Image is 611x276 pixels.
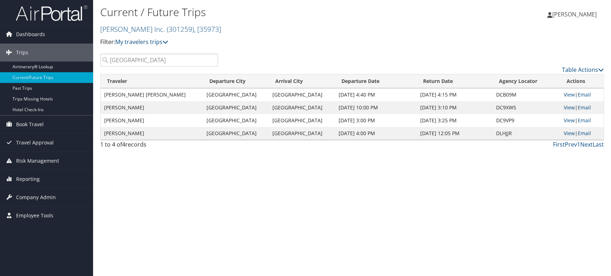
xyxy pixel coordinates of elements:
a: [PERSON_NAME] Inc. [100,24,221,34]
td: [DATE] 12:05 PM [417,127,493,140]
a: Last [593,141,604,148]
td: DCB09M [493,88,560,101]
th: Departure City: activate to sort column ascending [203,74,269,88]
span: 4 [122,141,125,148]
a: View [564,117,575,124]
td: | [560,101,603,114]
td: [DATE] 3:00 PM [335,114,417,127]
span: Book Travel [16,115,44,133]
td: | [560,127,603,140]
p: Filter: [100,38,436,47]
span: Travel Approval [16,134,54,152]
td: [PERSON_NAME] [101,127,203,140]
td: | [560,114,603,127]
td: DLHJJR [493,127,560,140]
th: Return Date: activate to sort column ascending [417,74,493,88]
td: DC9VP9 [493,114,560,127]
td: | [560,88,603,101]
th: Traveler: activate to sort column ascending [101,74,203,88]
td: [DATE] 4:40 PM [335,88,417,101]
a: Prev [565,141,577,148]
td: [GEOGRAPHIC_DATA] [269,88,335,101]
th: Arrival City: activate to sort column ascending [269,74,335,88]
td: [GEOGRAPHIC_DATA] [203,127,269,140]
a: View [564,130,575,137]
span: Employee Tools [16,207,53,225]
td: [PERSON_NAME] [101,101,203,114]
span: , [ 35973 ] [194,24,221,34]
td: [DATE] 3:25 PM [417,114,493,127]
span: Dashboards [16,25,45,43]
th: Departure Date: activate to sort column descending [335,74,417,88]
td: [GEOGRAPHIC_DATA] [203,88,269,101]
a: Next [580,141,593,148]
td: [GEOGRAPHIC_DATA] [269,127,335,140]
a: Table Actions [562,66,604,74]
span: [PERSON_NAME] [552,10,597,18]
input: Search Traveler or Arrival City [100,54,218,66]
td: [GEOGRAPHIC_DATA] [203,101,269,114]
img: airportal-logo.png [16,5,87,21]
span: Company Admin [16,188,56,206]
span: Trips [16,44,28,61]
a: First [553,141,565,148]
a: [PERSON_NAME] [547,4,604,25]
span: ( 301259 ) [167,24,194,34]
td: DC9XW5 [493,101,560,114]
a: Email [578,91,591,98]
td: [GEOGRAPHIC_DATA] [269,114,335,127]
a: Email [578,117,591,124]
th: Actions [560,74,603,88]
div: 1 to 4 of records [100,140,218,152]
span: Reporting [16,170,40,188]
td: [DATE] 4:00 PM [335,127,417,140]
a: View [564,104,575,111]
a: Email [578,130,591,137]
a: Email [578,104,591,111]
td: [GEOGRAPHIC_DATA] [269,101,335,114]
th: Agency Locator: activate to sort column ascending [493,74,560,88]
td: [PERSON_NAME] [101,114,203,127]
a: View [564,91,575,98]
td: [DATE] 4:15 PM [417,88,493,101]
td: [PERSON_NAME] [PERSON_NAME] [101,88,203,101]
td: [DATE] 10:00 PM [335,101,417,114]
td: [DATE] 3:10 PM [417,101,493,114]
a: 1 [577,141,580,148]
h1: Current / Future Trips [100,5,436,20]
a: My travelers trips [115,38,168,46]
td: [GEOGRAPHIC_DATA] [203,114,269,127]
span: Risk Management [16,152,59,170]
